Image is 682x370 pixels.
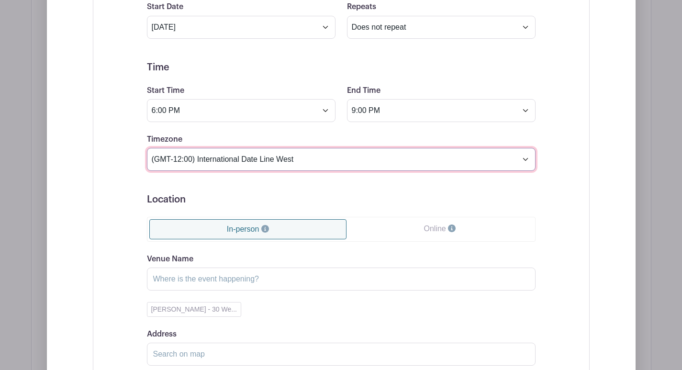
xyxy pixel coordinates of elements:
input: Select [147,16,335,39]
input: Search on map [147,343,536,366]
label: Venue Name [147,255,193,264]
a: Online [347,219,533,238]
label: Timezone [147,135,182,144]
label: Start Date [147,2,183,11]
button: [PERSON_NAME] - 30 We... [147,302,241,317]
input: Select [347,99,536,122]
a: In-person [149,219,347,239]
label: Address [147,330,177,339]
h5: Location [147,194,536,205]
label: Start Time [147,86,184,95]
input: Where is the event happening? [147,268,536,291]
h5: Time [147,62,536,73]
label: Repeats [347,2,376,11]
label: End Time [347,86,380,95]
input: Select [147,99,335,122]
